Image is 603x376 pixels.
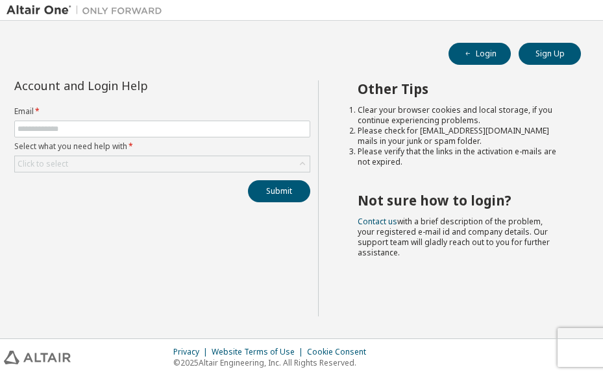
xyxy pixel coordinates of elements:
[14,141,310,152] label: Select what you need help with
[173,357,374,368] p: © 2025 Altair Engineering, Inc. All Rights Reserved.
[358,105,558,126] li: Clear your browser cookies and local storage, if you continue experiencing problems.
[4,351,71,364] img: altair_logo.svg
[14,106,310,117] label: Email
[307,347,374,357] div: Cookie Consent
[358,80,558,97] h2: Other Tips
[519,43,581,65] button: Sign Up
[18,159,68,169] div: Click to select
[358,216,550,258] span: with a brief description of the problem, your registered e-mail id and company details. Our suppo...
[248,180,310,202] button: Submit
[212,347,307,357] div: Website Terms of Use
[358,192,558,209] h2: Not sure how to login?
[358,147,558,167] li: Please verify that the links in the activation e-mails are not expired.
[14,80,251,91] div: Account and Login Help
[358,126,558,147] li: Please check for [EMAIL_ADDRESS][DOMAIN_NAME] mails in your junk or spam folder.
[6,4,169,17] img: Altair One
[173,347,212,357] div: Privacy
[449,43,511,65] button: Login
[15,156,310,172] div: Click to select
[358,216,397,227] a: Contact us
